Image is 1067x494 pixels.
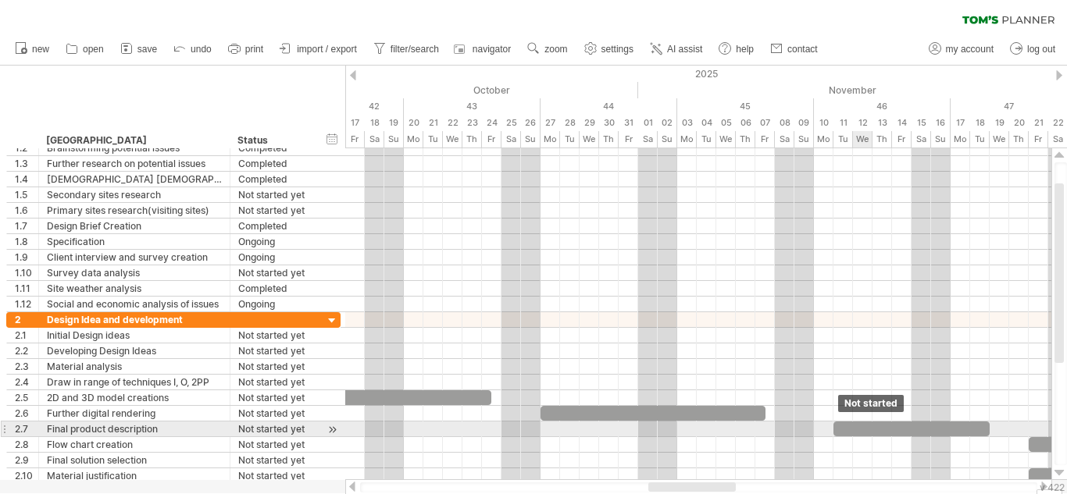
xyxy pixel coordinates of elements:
[47,219,222,233] div: Design Brief Creation
[716,115,736,131] div: Wednesday, 5 November 2025
[238,328,308,343] div: Not started yet
[521,131,541,147] div: Sunday, 26 October 2025
[15,172,38,187] div: 1.4
[47,406,222,421] div: Further digital rendering
[47,187,222,202] div: Secondary sites research
[47,281,222,296] div: Site weather analysis
[833,131,853,147] div: Tuesday, 11 November 2025
[238,437,308,452] div: Not started yet
[1029,131,1048,147] div: Friday, 21 November 2025
[619,115,638,131] div: Friday, 31 October 2025
[838,395,904,412] div: Not started
[677,115,697,131] div: Monday, 3 November 2025
[677,98,814,115] div: 45
[697,131,716,147] div: Tuesday, 4 November 2025
[1040,482,1065,493] div: v 422
[646,39,707,59] a: AI assist
[521,115,541,131] div: Sunday, 26 October 2025
[619,131,638,147] div: Friday, 31 October 2025
[580,115,599,131] div: Wednesday, 29 October 2025
[15,375,38,389] div: 2.4
[238,406,308,421] div: Not started yet
[245,44,263,55] span: print
[15,265,38,280] div: 1.10
[736,44,754,55] span: help
[794,115,814,131] div: Sunday, 9 November 2025
[638,115,658,131] div: Saturday, 1 November 2025
[1006,39,1060,59] a: log out
[814,98,951,115] div: 46
[238,250,308,265] div: Ongoing
[951,131,970,147] div: Monday, 17 November 2025
[391,44,439,55] span: filter/search
[599,131,619,147] div: Thursday, 30 October 2025
[170,39,216,59] a: undo
[47,172,222,187] div: [DEMOGRAPHIC_DATA] [DEMOGRAPHIC_DATA] MG research
[47,265,222,280] div: Survey data analysis
[15,468,38,483] div: 2.10
[990,131,1009,147] div: Wednesday, 19 November 2025
[667,44,702,55] span: AI assist
[1009,131,1029,147] div: Thursday, 20 November 2025
[15,437,38,452] div: 2.8
[238,453,308,467] div: Not started yet
[814,131,833,147] div: Monday, 10 November 2025
[501,115,521,131] div: Saturday, 25 October 2025
[47,328,222,343] div: Initial Design ideas
[931,115,951,131] div: Sunday, 16 November 2025
[766,39,823,59] a: contact
[736,131,755,147] div: Thursday, 6 November 2025
[912,131,931,147] div: Saturday, 15 November 2025
[15,297,38,311] div: 1.12
[580,131,599,147] div: Wednesday, 29 October 2025
[83,44,104,55] span: open
[15,250,38,265] div: 1.9
[787,44,818,55] span: contact
[32,44,49,55] span: new
[814,115,833,131] div: Monday, 10 November 2025
[384,115,404,131] div: Sunday, 19 October 2025
[15,406,38,421] div: 2.6
[912,115,931,131] div: Saturday, 15 November 2025
[951,115,970,131] div: Monday, 17 November 2025
[775,131,794,147] div: Saturday, 8 November 2025
[775,115,794,131] div: Saturday, 8 November 2025
[541,98,677,115] div: 44
[697,115,716,131] div: Tuesday, 4 November 2025
[297,44,357,55] span: import / export
[638,131,658,147] div: Saturday, 1 November 2025
[137,44,157,55] span: save
[15,421,38,436] div: 2.7
[47,421,222,436] div: Final product description
[47,156,222,171] div: Further research on potential issues
[580,39,638,59] a: settings
[873,131,892,147] div: Thursday, 13 November 2025
[47,234,222,249] div: Specification
[755,131,775,147] div: Friday, 7 November 2025
[873,115,892,131] div: Thursday, 13 November 2025
[601,44,633,55] span: settings
[404,131,423,147] div: Monday, 20 October 2025
[15,453,38,467] div: 2.9
[451,39,516,59] a: navigator
[47,312,222,327] div: Design Idea and development
[365,115,384,131] div: Saturday, 18 October 2025
[238,359,308,374] div: Not started yet
[892,131,912,147] div: Friday, 14 November 2025
[423,115,443,131] div: Tuesday, 21 October 2025
[47,250,222,265] div: Client interview and survey creation
[276,39,362,59] a: import / export
[238,421,308,436] div: Not started yet
[369,39,444,59] a: filter/search
[833,115,853,131] div: Tuesday, 11 November 2025
[15,328,38,343] div: 2.1
[473,44,511,55] span: navigator
[544,44,567,55] span: zoom
[404,115,423,131] div: Monday, 20 October 2025
[345,115,365,131] div: Friday, 17 October 2025
[423,131,443,147] div: Tuesday, 21 October 2025
[15,343,38,358] div: 2.2
[523,39,572,59] a: zoom
[560,131,580,147] div: Tuesday, 28 October 2025
[345,131,365,147] div: Friday, 17 October 2025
